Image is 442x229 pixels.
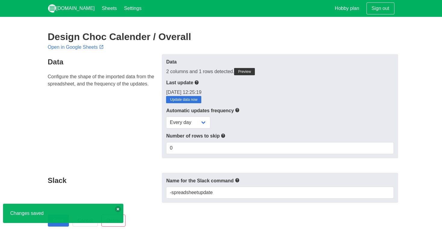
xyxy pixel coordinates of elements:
[166,96,201,103] a: Update data now
[48,58,159,66] h4: Data
[3,204,123,223] div: Changes saved
[234,68,255,75] a: Preview
[48,4,56,13] img: logo_v2_white.png
[166,132,394,140] label: Number of rows to skip
[166,107,394,114] label: Automatic updates frequency
[166,58,394,66] label: Data
[166,177,394,184] label: Name for the Slack command
[166,68,394,75] div: 2 columns and 1 rows detected.
[166,90,201,95] span: [DATE] 12:25:19
[166,79,394,86] label: Last update
[166,187,394,199] input: Text input
[48,45,105,50] a: Open in Google Sheets
[48,176,159,184] h4: Slack
[48,73,159,88] p: Configure the shape of the imported data from the spreadsheet, and the frequency of the updates.
[366,2,394,14] a: Sign out
[48,31,394,42] h2: Design Choc Calender / Overall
